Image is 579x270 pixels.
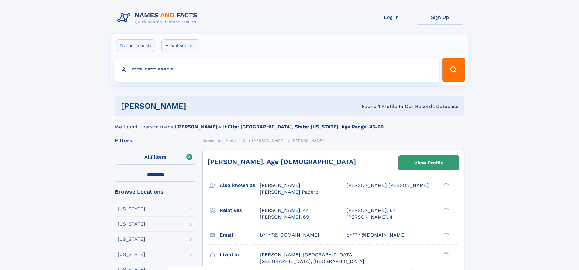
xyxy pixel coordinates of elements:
[346,207,395,214] a: [PERSON_NAME], 67
[115,138,196,143] div: Filters
[202,137,236,144] a: Names and Facts
[260,207,309,214] a: [PERSON_NAME], 44
[243,137,245,144] a: B
[260,182,300,188] span: [PERSON_NAME]
[118,222,145,226] div: [US_STATE]
[346,182,429,188] span: [PERSON_NAME] [PERSON_NAME]
[161,39,199,52] label: Email search
[220,230,260,240] h3: Email
[399,156,459,170] a: View Profile
[115,116,464,131] div: We found 1 person named with .
[291,139,324,143] span: [PERSON_NAME]
[115,10,202,26] img: Logo Names and Facts
[243,139,245,143] span: B
[144,154,151,160] span: All
[442,182,449,186] div: ❯
[121,102,274,110] h1: [PERSON_NAME]
[414,156,443,170] div: View Profile
[442,251,449,255] div: ❯
[115,150,196,165] label: Filters
[442,207,449,211] div: ❯
[220,180,260,191] h3: Also known as
[228,124,384,130] b: City: [GEOGRAPHIC_DATA], State: [US_STATE], Age Range: 45-60
[442,231,449,235] div: ❯
[118,252,145,257] div: [US_STATE]
[118,237,145,242] div: [US_STATE]
[252,139,284,143] span: [PERSON_NAME]
[260,214,309,220] a: [PERSON_NAME], 69
[116,39,155,52] label: Name search
[346,214,395,220] a: [PERSON_NAME], 41
[260,252,354,258] span: [PERSON_NAME], [GEOGRAPHIC_DATA]
[176,124,217,130] b: [PERSON_NAME]
[115,189,196,195] div: Browse Locations
[274,103,458,110] div: Found 1 Profile In Our Records Database
[260,258,364,264] span: [GEOGRAPHIC_DATA], [GEOGRAPHIC_DATA]
[260,189,319,195] span: [PERSON_NAME] Padero
[442,58,465,82] button: Search Button
[118,206,145,211] div: [US_STATE]
[114,58,440,82] input: search input
[367,10,416,25] a: Log In
[208,158,356,166] a: [PERSON_NAME], Age [DEMOGRAPHIC_DATA]
[220,250,260,260] h3: Lived in
[416,10,464,25] a: Sign Up
[220,205,260,216] h3: Relatives
[252,137,284,144] a: [PERSON_NAME]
